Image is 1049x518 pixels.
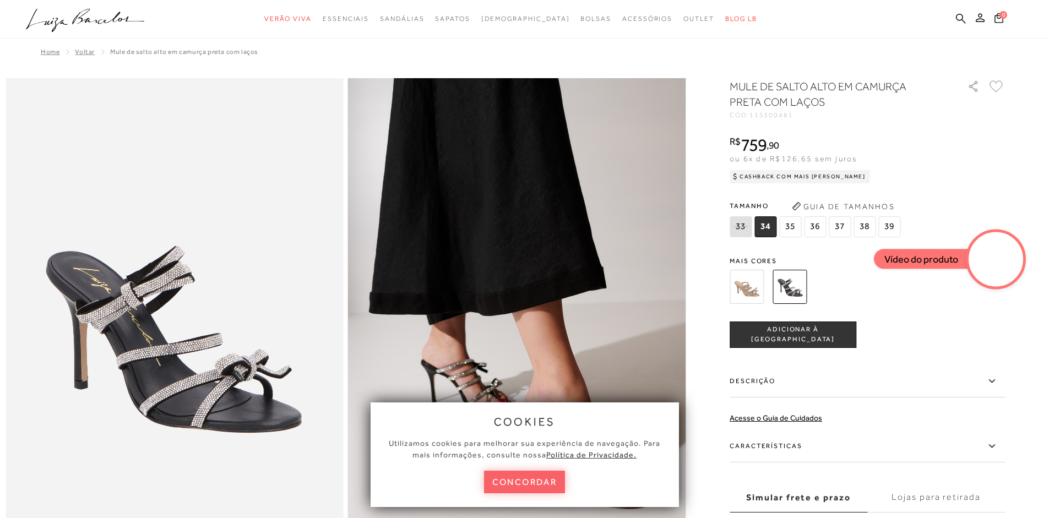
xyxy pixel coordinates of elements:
[991,12,1007,27] button: 0
[730,270,764,304] img: MULE DE SALTO ALTO EM CAMURÇA BEGE COM LAÇOS
[730,413,822,422] a: Acesse o Guia de Cuidados
[741,135,767,155] span: 759
[730,154,857,163] span: ou 6x de R$126,65 sem juros
[730,325,856,344] span: ADICIONAR À [GEOGRAPHIC_DATA]
[546,450,637,459] a: Política de Privacidade.
[804,216,826,237] span: 36
[725,9,757,29] a: BLOG LB
[788,198,898,215] button: Guia de Tamanhos
[580,9,611,29] a: noSubCategoriesText
[323,15,369,23] span: Essenciais
[730,170,870,183] div: Cashback com Mais [PERSON_NAME]
[75,48,95,56] a: Voltar
[730,321,856,348] button: ADICIONAR À [GEOGRAPHIC_DATA]
[725,15,757,23] span: BLOG LB
[41,48,59,56] a: Home
[730,79,936,110] h1: MULE DE SALTO ALTO EM CAMURÇA PRETA COM LAÇOS
[767,140,779,150] i: ,
[580,15,611,23] span: Bolsas
[730,198,903,214] span: Tamanho
[683,9,714,29] a: noSubCategoriesText
[730,430,1005,462] label: Características
[380,9,424,29] a: noSubCategoriesText
[730,216,752,237] span: 33
[435,15,470,23] span: Sapatos
[999,11,1007,19] span: 0
[730,483,867,512] label: Simular frete e prazo
[754,216,776,237] span: 34
[481,15,570,23] span: [DEMOGRAPHIC_DATA]
[484,471,566,493] button: concordar
[769,139,779,151] span: 90
[110,48,258,56] span: MULE DE SALTO ALTO EM CAMURÇA PRETA COM LAÇOS
[435,9,470,29] a: noSubCategoriesText
[878,216,900,237] span: 39
[683,15,714,23] span: Outlet
[264,15,312,23] span: Verão Viva
[323,9,369,29] a: noSubCategoriesText
[854,216,876,237] span: 38
[730,366,1005,397] label: Descrição
[779,216,801,237] span: 35
[730,112,950,118] div: CÓD:
[773,270,807,304] img: MULE DE SALTO ALTO EM CAMURÇA PRETA COM LAÇOS
[749,111,793,119] span: 115300481
[481,9,570,29] a: noSubCategoriesText
[264,9,312,29] a: noSubCategoriesText
[829,216,851,237] span: 37
[494,416,556,428] span: cookies
[622,15,672,23] span: Acessórios
[730,258,1005,264] span: Mais cores
[622,9,672,29] a: noSubCategoriesText
[389,439,660,459] span: Utilizamos cookies para melhorar sua experiência de navegação. Para mais informações, consulte nossa
[380,15,424,23] span: Sandálias
[867,483,1005,512] label: Lojas para retirada
[730,137,741,146] i: R$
